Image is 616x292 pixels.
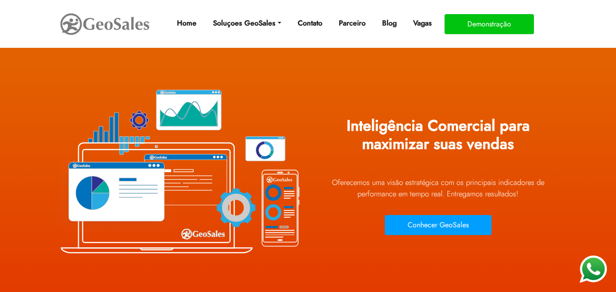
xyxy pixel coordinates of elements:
a: Parceiro [335,14,369,32]
a: Blog [378,14,400,32]
img: GeoSales [59,11,150,37]
img: WhatsApp [579,255,607,283]
a: Contato [294,14,326,32]
h1: Inteligência Comercial para maximizar suas vendas [315,110,561,167]
a: Vagas [409,14,435,32]
p: Oferecemos uma visão estratégica com os principais indicadores de performance em tempo real. Ent... [315,177,561,200]
img: Plataforma GeoSales [55,68,301,273]
a: Soluçoes GeoSales [209,14,285,32]
button: Conhecer GeoSales [385,215,492,235]
a: Home [173,14,200,32]
button: Demonstração [445,14,534,34]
